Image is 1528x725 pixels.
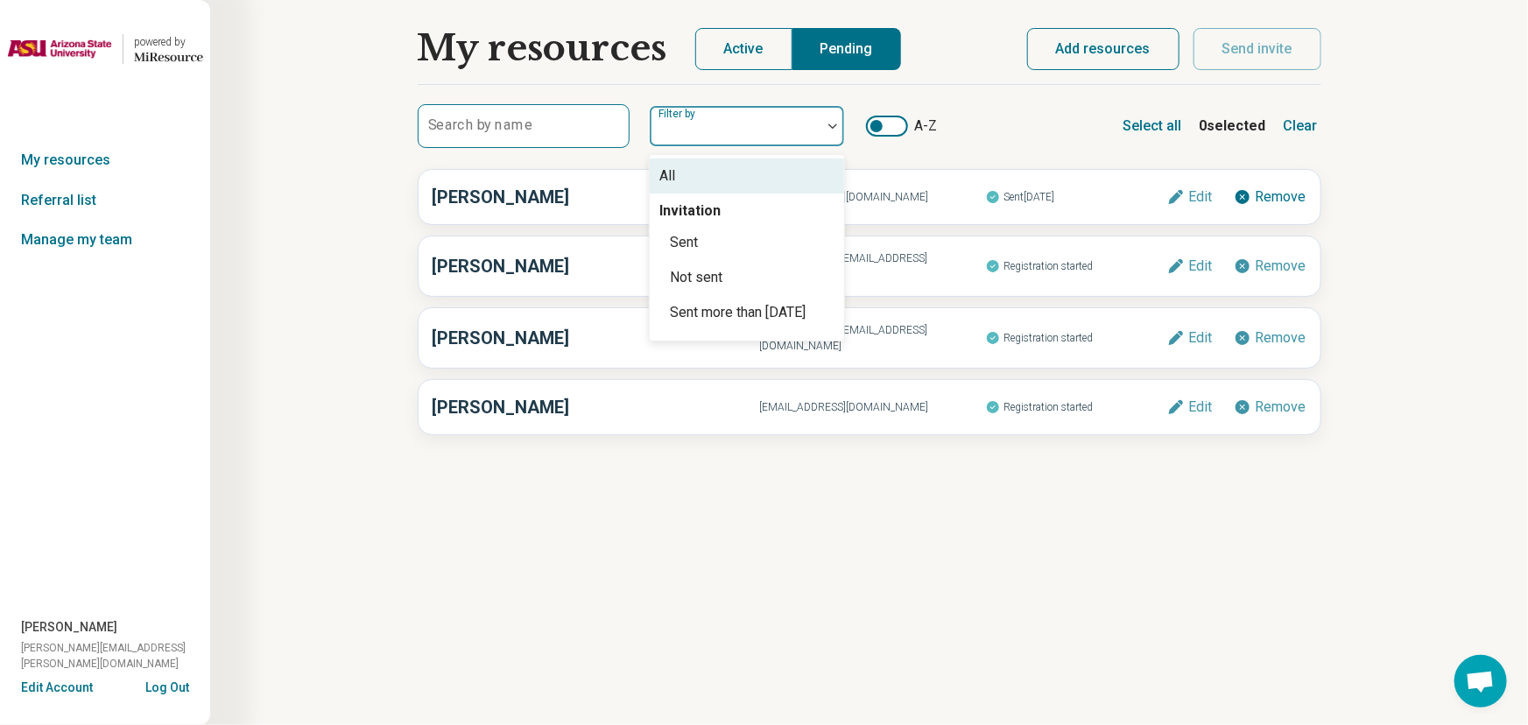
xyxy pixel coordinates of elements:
[1194,28,1321,70] button: Send invite
[986,186,1167,208] span: Sent [DATE]
[659,108,700,120] label: Filter by
[986,327,1167,349] span: Registration started
[1234,188,1306,206] button: Remove
[21,640,210,672] span: [PERSON_NAME][EMAIL_ADDRESS][PERSON_NAME][DOMAIN_NAME]
[1280,112,1321,140] button: Clear
[1167,188,1212,206] button: Edit
[418,28,667,70] h1: My resources
[1255,331,1306,345] span: Remove
[1120,112,1186,140] button: Select all
[695,28,792,70] button: Active
[433,394,759,420] h3: [PERSON_NAME]
[660,165,676,187] div: All
[1234,329,1306,347] button: Remove
[759,189,986,205] span: [EMAIL_ADDRESS][DOMAIN_NAME]
[1200,116,1266,137] b: 0 selected
[7,28,112,70] img: Arizona State University
[145,679,189,693] button: Log Out
[1188,331,1212,345] span: Edit
[433,325,759,351] h3: [PERSON_NAME]
[671,267,723,288] div: Not sent
[1255,400,1306,414] span: Remove
[1234,257,1306,275] button: Remove
[986,396,1167,419] span: Registration started
[759,399,986,415] span: [EMAIL_ADDRESS][DOMAIN_NAME]
[866,116,938,137] label: A-Z
[1454,655,1507,707] div: Open chat
[671,302,806,323] div: Sent more than [DATE]
[433,253,759,279] h3: [PERSON_NAME]
[986,255,1167,278] span: Registration started
[1188,400,1212,414] span: Edit
[433,184,759,210] h3: [PERSON_NAME]
[759,322,986,354] span: [PERSON_NAME][EMAIL_ADDRESS][DOMAIN_NAME]
[1188,190,1212,204] span: Edit
[1027,28,1179,70] button: Add resources
[650,201,732,222] div: Invitation
[428,118,532,132] label: Search by name
[7,28,203,70] a: Arizona State Universitypowered by
[671,232,699,253] div: Sent
[759,250,986,282] span: [PERSON_NAME][EMAIL_ADDRESS][DOMAIN_NAME]
[792,28,901,70] button: Pending
[21,618,117,637] span: [PERSON_NAME]
[1167,329,1212,347] button: Edit
[1167,257,1212,275] button: Edit
[1234,398,1306,416] button: Remove
[134,34,203,50] div: powered by
[1188,259,1212,273] span: Edit
[1255,259,1306,273] span: Remove
[1167,398,1212,416] button: Edit
[1255,190,1306,204] span: Remove
[21,679,93,697] button: Edit Account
